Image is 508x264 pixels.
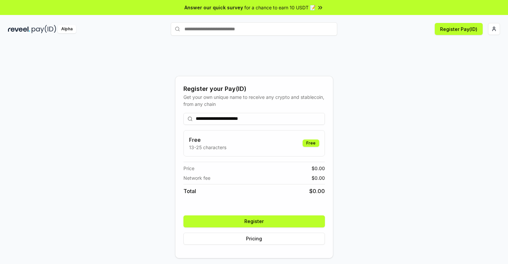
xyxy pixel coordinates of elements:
[244,4,316,11] span: for a chance to earn 10 USDT 📝
[183,233,325,245] button: Pricing
[183,84,325,94] div: Register your Pay(ID)
[183,174,210,181] span: Network fee
[312,165,325,172] span: $ 0.00
[183,165,194,172] span: Price
[32,25,56,33] img: pay_id
[189,136,226,144] h3: Free
[303,139,319,147] div: Free
[184,4,243,11] span: Answer our quick survey
[312,174,325,181] span: $ 0.00
[309,187,325,195] span: $ 0.00
[183,215,325,227] button: Register
[189,144,226,151] p: 13-25 characters
[183,187,196,195] span: Total
[435,23,483,35] button: Register Pay(ID)
[183,94,325,108] div: Get your own unique name to receive any crypto and stablecoin, from any chain
[8,25,30,33] img: reveel_dark
[58,25,76,33] div: Alpha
